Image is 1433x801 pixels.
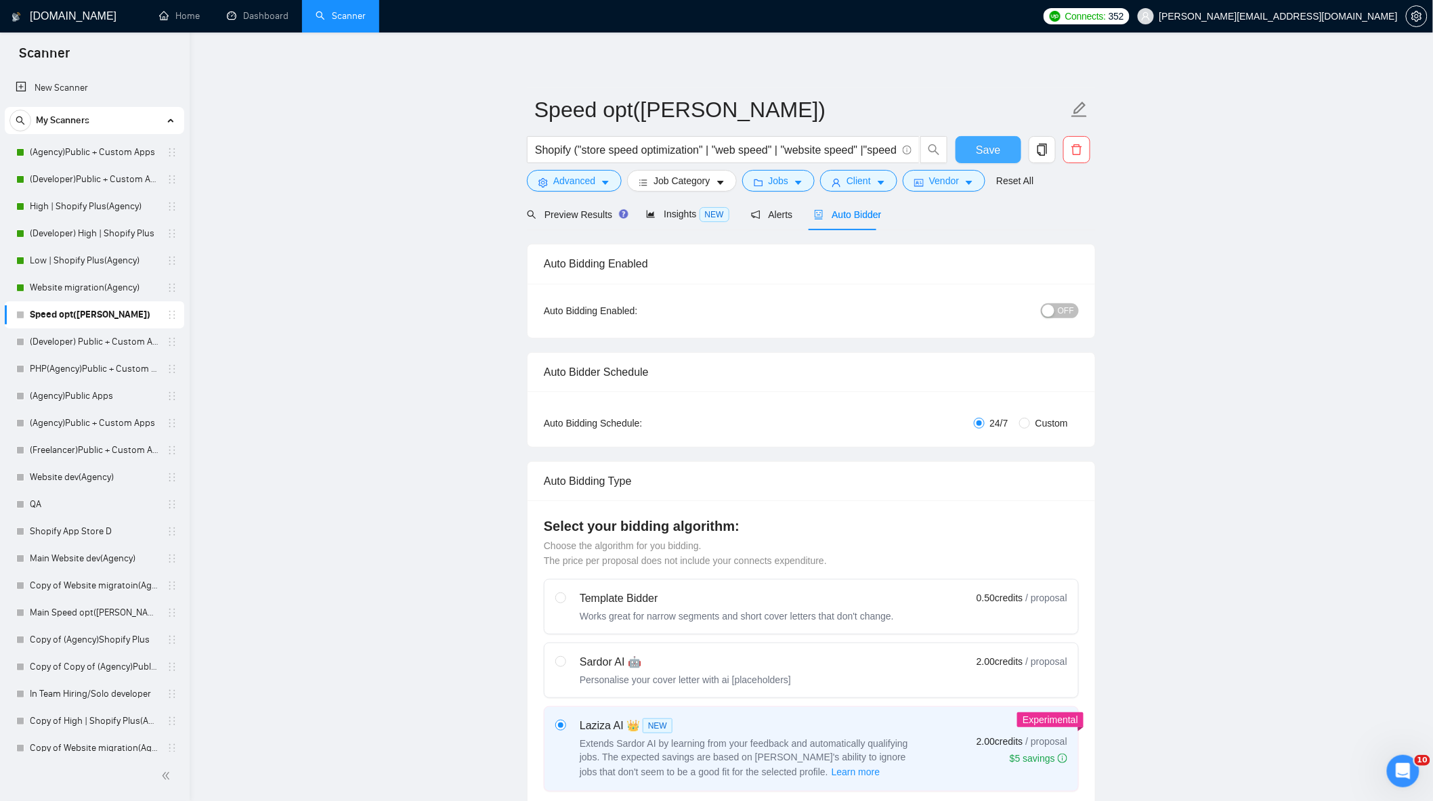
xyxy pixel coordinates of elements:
[914,177,924,188] span: idcard
[1407,11,1427,22] span: setting
[832,764,880,779] span: Learn more
[601,177,610,188] span: caret-down
[769,173,789,188] span: Jobs
[30,599,158,626] a: Main Speed opt([PERSON_NAME])
[544,540,827,566] span: Choose the algorithm for you bidding. The price per proposal does not include your connects expen...
[167,201,177,212] span: holder
[1109,9,1124,24] span: 352
[9,110,31,131] button: search
[167,743,177,754] span: holder
[538,177,548,188] span: setting
[1026,655,1067,668] span: / proposal
[30,328,158,355] a: (Developer) Public + Custom Apps
[544,244,1079,283] div: Auto Bidding Enabled
[167,228,177,239] span: holder
[920,136,947,163] button: search
[794,177,803,188] span: caret-down
[832,177,841,188] span: user
[831,764,881,780] button: Laziza AI NEWExtends Sardor AI by learning from your feedback and automatically qualifying jobs. ...
[5,74,184,102] li: New Scanner
[618,208,630,220] div: Tooltip anchor
[167,337,177,347] span: holder
[643,718,672,733] span: NEW
[30,383,158,410] a: (Agency)Public Apps
[10,116,30,125] span: search
[30,680,158,708] a: In Team Hiring/Solo developer
[814,210,824,219] span: robot
[535,142,897,158] input: Search Freelance Jobs...
[627,170,736,192] button: barsJob Categorycaret-down
[527,170,622,192] button: settingAdvancedcaret-down
[167,689,177,699] span: holder
[977,734,1023,749] span: 2.00 credits
[580,609,894,623] div: Works great for narrow segments and short cover letters that don't change.
[167,391,177,402] span: holder
[30,572,158,599] a: Copy of Website migratoin(Agency)
[751,209,793,220] span: Alerts
[16,74,173,102] a: New Scanner
[30,626,158,653] a: Copy of (Agency)Shopify Plus
[534,93,1068,127] input: Scanner name...
[977,590,1023,605] span: 0.50 credits
[30,735,158,762] a: Copy of Website migration(Agency)
[1064,144,1090,156] span: delete
[700,207,729,222] span: NEW
[1058,303,1074,318] span: OFF
[1387,755,1419,787] iframe: Intercom live chat
[580,673,791,687] div: Personalise your cover letter with ai [placeholders]
[30,139,158,166] a: (Agency)Public + Custom Apps
[167,255,177,266] span: holder
[1071,101,1088,118] span: edit
[167,553,177,564] span: holder
[742,170,815,192] button: folderJobscaret-down
[847,173,871,188] span: Client
[996,173,1033,188] a: Reset All
[30,653,158,680] a: Copy of Copy of (Agency)Public + Custom Apps
[167,309,177,320] span: holder
[12,6,21,28] img: logo
[646,209,656,219] span: area-chart
[167,364,177,374] span: holder
[159,10,200,22] a: homeHome
[964,177,974,188] span: caret-down
[544,462,1079,500] div: Auto Bidding Type
[30,491,158,518] a: QA
[167,472,177,483] span: holder
[167,526,177,537] span: holder
[985,416,1014,431] span: 24/7
[1026,735,1067,748] span: / proposal
[30,193,158,220] a: High | Shopify Plus(Agency)
[30,437,158,464] a: (Freelancer)Public + Custom Apps
[639,177,648,188] span: bars
[1415,755,1430,766] span: 10
[544,303,722,318] div: Auto Bidding Enabled:
[167,607,177,618] span: holder
[1050,11,1061,22] img: upwork-logo.png
[316,10,366,22] a: searchScanner
[626,718,640,734] span: 👑
[580,590,894,607] div: Template Bidder
[580,718,918,734] div: Laziza AI
[544,416,722,431] div: Auto Bidding Schedule:
[1030,416,1073,431] span: Custom
[1029,144,1055,156] span: copy
[754,177,763,188] span: folder
[30,274,158,301] a: Website migration(Agency)
[580,738,908,777] span: Extends Sardor AI by learning from your feedback and automatically qualifying jobs. The expected ...
[751,210,761,219] span: notification
[1406,11,1428,22] a: setting
[956,136,1021,163] button: Save
[580,654,791,670] div: Sardor AI 🤖
[1141,12,1151,21] span: user
[167,716,177,727] span: holder
[8,43,81,72] span: Scanner
[1026,591,1067,605] span: / proposal
[30,166,158,193] a: (Developer)Public + Custom Apps
[30,410,158,437] a: (Agency)Public + Custom Apps
[544,353,1079,391] div: Auto Bidder Schedule
[167,634,177,645] span: holder
[977,654,1023,669] span: 2.00 credits
[30,464,158,491] a: Website dev(Agency)
[1065,9,1106,24] span: Connects:
[646,209,729,219] span: Insights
